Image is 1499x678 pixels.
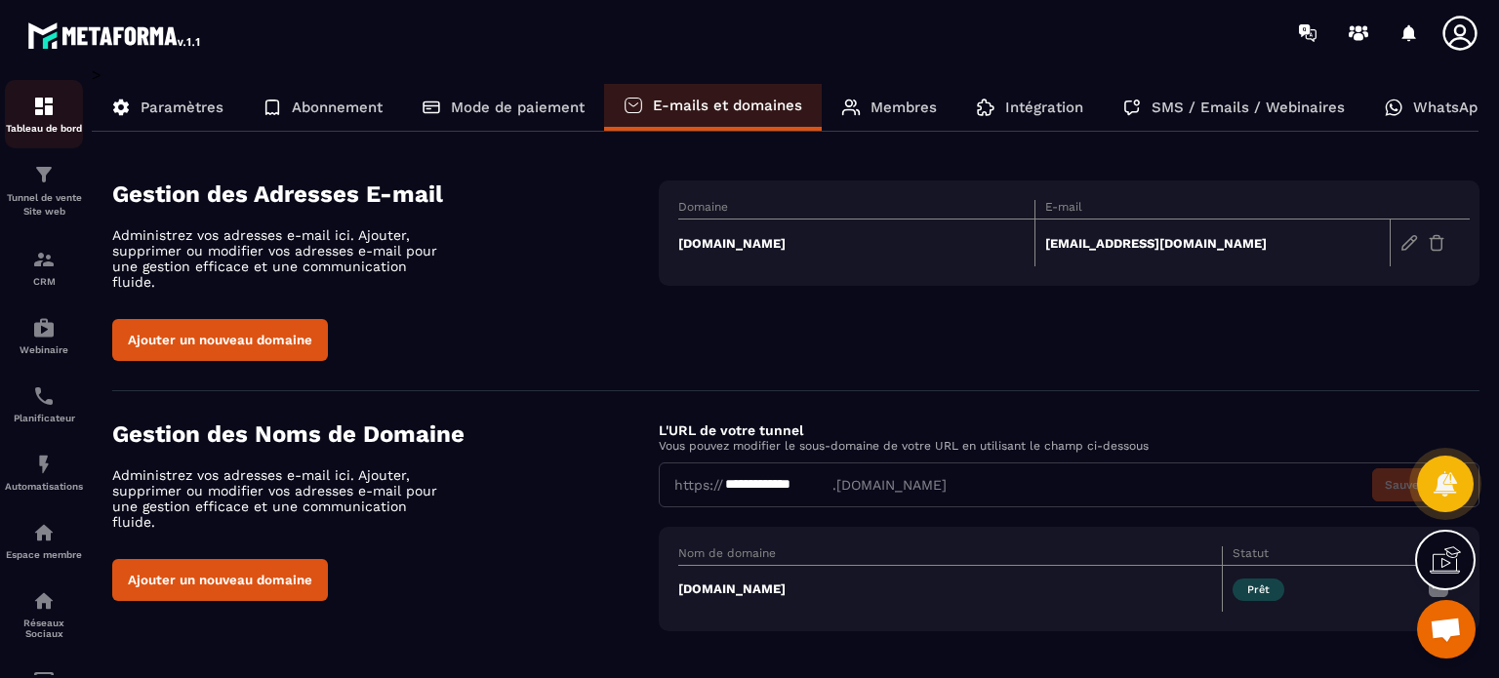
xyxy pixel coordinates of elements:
td: [DOMAIN_NAME] [678,566,1222,613]
a: formationformationCRM [5,233,83,301]
td: [DOMAIN_NAME] [678,219,1034,267]
a: automationsautomationsWebinaire [5,301,83,370]
h4: Gestion des Adresses E-mail [112,180,659,208]
p: Mode de paiement [451,99,585,116]
p: Espace membre [5,549,83,560]
img: automations [32,453,56,476]
p: CRM [5,276,83,287]
img: logo [27,18,203,53]
p: Administrez vos adresses e-mail ici. Ajouter, supprimer ou modifier vos adresses e-mail pour une ... [112,467,454,530]
img: formation [32,95,56,118]
p: Membres [871,99,937,116]
button: Ajouter un nouveau domaine [112,319,328,361]
img: formation [32,248,56,271]
th: E-mail [1034,200,1391,219]
span: Prêt [1233,578,1284,601]
p: SMS / Emails / Webinaires [1152,99,1345,116]
p: Paramètres [141,99,223,116]
p: Tunnel de vente Site web [5,191,83,219]
div: Ouvrir le chat [1417,600,1476,658]
td: [EMAIL_ADDRESS][DOMAIN_NAME] [1034,219,1391,267]
th: Nom de domaine [678,546,1222,566]
div: > [92,65,1479,660]
h4: Gestion des Noms de Domaine [112,420,659,448]
img: social-network [32,589,56,613]
label: L'URL de votre tunnel [659,422,803,438]
p: Tableau de bord [5,123,83,134]
p: Webinaire [5,344,83,355]
a: formationformationTableau de bord [5,80,83,148]
a: formationformationTunnel de vente Site web [5,148,83,233]
p: Planificateur [5,413,83,423]
p: Vous pouvez modifier le sous-domaine de votre URL en utilisant le champ ci-dessous [659,439,1479,453]
button: Ajouter un nouveau domaine [112,559,328,601]
img: automations [32,316,56,339]
a: automationsautomationsEspace membre [5,506,83,575]
img: trash-gr.2c9399ab.svg [1428,234,1445,252]
p: Administrez vos adresses e-mail ici. Ajouter, supprimer ou modifier vos adresses e-mail pour une ... [112,227,454,290]
img: edit-gr.78e3acdd.svg [1400,234,1418,252]
img: automations [32,521,56,544]
p: Réseaux Sociaux [5,618,83,639]
th: Domaine [678,200,1034,219]
img: formation [32,163,56,186]
p: Intégration [1005,99,1083,116]
p: E-mails et domaines [653,97,802,114]
p: Abonnement [292,99,383,116]
a: social-networksocial-networkRéseaux Sociaux [5,575,83,654]
p: WhatsApp [1413,99,1486,116]
th: Statut [1222,546,1417,566]
a: automationsautomationsAutomatisations [5,438,83,506]
a: schedulerschedulerPlanificateur [5,370,83,438]
img: scheduler [32,384,56,408]
p: Automatisations [5,481,83,492]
